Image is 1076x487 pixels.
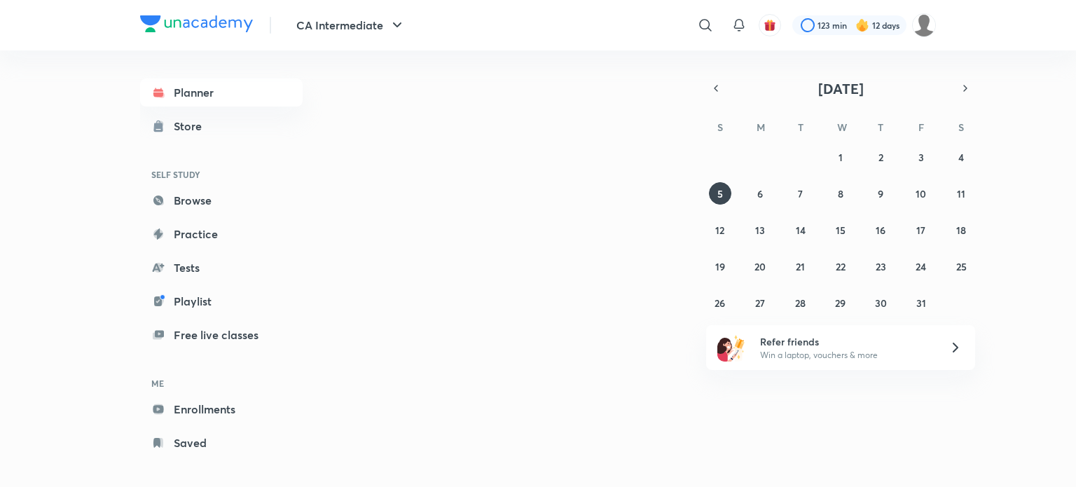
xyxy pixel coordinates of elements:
[757,121,765,134] abbr: Monday
[875,296,887,310] abbr: October 30, 2025
[140,429,303,457] a: Saved
[869,255,892,277] button: October 23, 2025
[950,146,972,168] button: October 4, 2025
[829,291,852,314] button: October 29, 2025
[749,182,771,205] button: October 6, 2025
[916,187,926,200] abbr: October 10, 2025
[878,151,883,164] abbr: October 2, 2025
[754,260,766,273] abbr: October 20, 2025
[956,260,967,273] abbr: October 25, 2025
[910,182,932,205] button: October 10, 2025
[950,255,972,277] button: October 25, 2025
[140,186,303,214] a: Browse
[958,121,964,134] abbr: Saturday
[916,260,926,273] abbr: October 24, 2025
[916,224,925,237] abbr: October 17, 2025
[838,187,843,200] abbr: October 8, 2025
[140,254,303,282] a: Tests
[835,296,846,310] abbr: October 29, 2025
[958,151,964,164] abbr: October 4, 2025
[869,182,892,205] button: October 9, 2025
[912,13,936,37] img: dhanak
[140,371,303,395] h6: ME
[855,18,869,32] img: streak
[910,255,932,277] button: October 24, 2025
[288,11,414,39] button: CA Intermediate
[717,121,723,134] abbr: Sunday
[760,334,932,349] h6: Refer friends
[140,220,303,248] a: Practice
[757,187,763,200] abbr: October 6, 2025
[726,78,956,98] button: [DATE]
[140,78,303,107] a: Planner
[956,224,966,237] abbr: October 18, 2025
[836,260,846,273] abbr: October 22, 2025
[709,219,731,241] button: October 12, 2025
[829,182,852,205] button: October 8, 2025
[910,291,932,314] button: October 31, 2025
[755,296,765,310] abbr: October 27, 2025
[789,182,812,205] button: October 7, 2025
[950,182,972,205] button: October 11, 2025
[715,224,724,237] abbr: October 12, 2025
[140,287,303,315] a: Playlist
[839,151,843,164] abbr: October 1, 2025
[715,260,725,273] abbr: October 19, 2025
[957,187,965,200] abbr: October 11, 2025
[869,146,892,168] button: October 2, 2025
[717,334,745,362] img: referral
[878,121,883,134] abbr: Thursday
[837,121,847,134] abbr: Wednesday
[140,321,303,349] a: Free live classes
[760,349,932,362] p: Win a laptop, vouchers & more
[829,255,852,277] button: October 22, 2025
[755,224,765,237] abbr: October 13, 2025
[764,19,776,32] img: avatar
[759,14,781,36] button: avatar
[950,219,972,241] button: October 18, 2025
[796,260,805,273] abbr: October 21, 2025
[796,224,806,237] abbr: October 14, 2025
[717,187,723,200] abbr: October 5, 2025
[918,151,924,164] abbr: October 3, 2025
[140,112,303,140] a: Store
[836,224,846,237] abbr: October 15, 2025
[789,255,812,277] button: October 21, 2025
[174,118,210,135] div: Store
[709,291,731,314] button: October 26, 2025
[798,121,803,134] abbr: Tuesday
[818,79,864,98] span: [DATE]
[789,291,812,314] button: October 28, 2025
[749,219,771,241] button: October 13, 2025
[829,219,852,241] button: October 15, 2025
[749,255,771,277] button: October 20, 2025
[910,146,932,168] button: October 3, 2025
[789,219,812,241] button: October 14, 2025
[829,146,852,168] button: October 1, 2025
[918,121,924,134] abbr: Friday
[876,260,886,273] abbr: October 23, 2025
[140,15,253,32] img: Company Logo
[876,224,885,237] abbr: October 16, 2025
[795,296,806,310] abbr: October 28, 2025
[140,163,303,186] h6: SELF STUDY
[878,187,883,200] abbr: October 9, 2025
[910,219,932,241] button: October 17, 2025
[709,255,731,277] button: October 19, 2025
[916,296,926,310] abbr: October 31, 2025
[140,395,303,423] a: Enrollments
[869,291,892,314] button: October 30, 2025
[749,291,771,314] button: October 27, 2025
[869,219,892,241] button: October 16, 2025
[798,187,803,200] abbr: October 7, 2025
[715,296,725,310] abbr: October 26, 2025
[709,182,731,205] button: October 5, 2025
[140,15,253,36] a: Company Logo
